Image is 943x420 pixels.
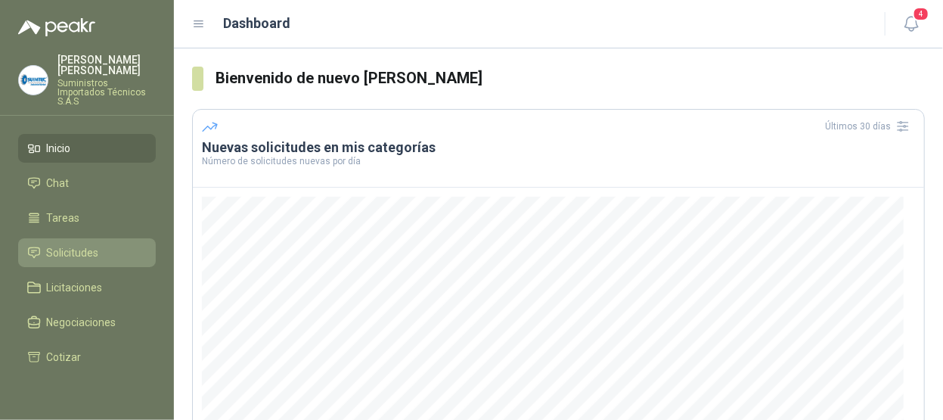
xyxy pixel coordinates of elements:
[216,67,925,90] h3: Bienvenido de nuevo [PERSON_NAME]
[47,175,70,191] span: Chat
[18,308,156,337] a: Negociaciones
[19,66,48,95] img: Company Logo
[18,169,156,198] a: Chat
[47,210,80,226] span: Tareas
[224,13,291,34] h1: Dashboard
[18,204,156,232] a: Tareas
[18,343,156,372] a: Cotizar
[18,238,156,267] a: Solicitudes
[57,79,156,106] p: Suministros Importados Técnicos S.A.S
[825,114,915,138] div: Últimos 30 días
[47,140,71,157] span: Inicio
[18,273,156,302] a: Licitaciones
[57,54,156,76] p: [PERSON_NAME] [PERSON_NAME]
[47,244,99,261] span: Solicitudes
[47,314,116,331] span: Negociaciones
[202,157,915,166] p: Número de solicitudes nuevas por día
[202,138,915,157] h3: Nuevas solicitudes en mis categorías
[898,11,925,38] button: 4
[47,349,82,366] span: Cotizar
[47,279,103,296] span: Licitaciones
[18,18,95,36] img: Logo peakr
[18,134,156,163] a: Inicio
[913,7,929,21] span: 4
